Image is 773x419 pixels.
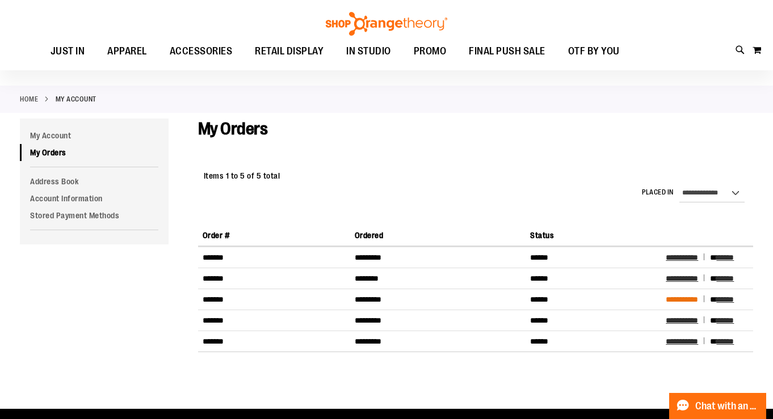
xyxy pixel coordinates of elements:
a: Home [20,94,38,104]
button: Chat with an Expert [669,393,767,419]
a: IN STUDIO [335,39,402,65]
a: APPAREL [96,39,158,65]
a: JUST IN [39,39,96,65]
span: Items 1 to 5 of 5 total [204,171,280,180]
span: ACCESSORIES [170,39,233,64]
a: ACCESSORIES [158,39,244,65]
span: My Orders [198,119,268,138]
span: JUST IN [51,39,85,64]
th: Order # [198,225,350,246]
a: Stored Payment Methods [20,207,169,224]
a: Account Information [20,190,169,207]
span: FINAL PUSH SALE [469,39,545,64]
a: OTF BY YOU [557,39,631,65]
a: My Orders [20,144,169,161]
span: APPAREL [107,39,147,64]
span: OTF BY YOU [568,39,620,64]
a: PROMO [402,39,458,65]
a: FINAL PUSH SALE [457,39,557,65]
span: PROMO [414,39,447,64]
span: Chat with an Expert [695,401,759,412]
th: Status [526,225,661,246]
a: RETAIL DISPLAY [243,39,335,65]
span: RETAIL DISPLAY [255,39,324,64]
th: Ordered [350,225,526,246]
img: Shop Orangetheory [324,12,449,36]
a: Address Book [20,173,169,190]
label: Placed in [642,188,674,197]
a: My Account [20,127,169,144]
span: IN STUDIO [346,39,391,64]
strong: My Account [56,94,96,104]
